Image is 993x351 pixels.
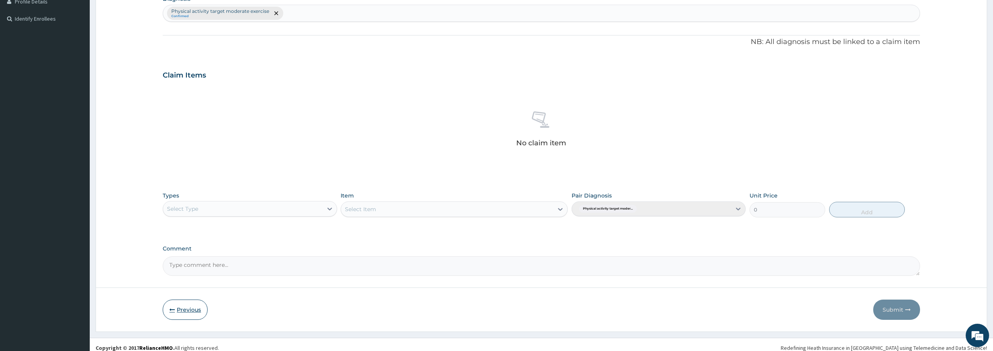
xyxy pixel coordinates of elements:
[4,213,149,240] textarea: Type your message and hit 'Enter'
[341,192,354,199] label: Item
[163,71,206,80] h3: Claim Items
[14,39,32,58] img: d_794563401_company_1708531726252_794563401
[45,98,108,177] span: We're online!
[167,205,198,213] div: Select Type
[41,44,131,54] div: Chat with us now
[516,139,566,147] p: No claim item
[572,192,612,199] label: Pair Diagnosis
[163,37,920,47] p: NB: All diagnosis must be linked to a claim item
[163,300,208,320] button: Previous
[873,300,920,320] button: Submit
[163,192,179,199] label: Types
[829,202,905,217] button: Add
[163,245,920,252] label: Comment
[128,4,147,23] div: Minimize live chat window
[750,192,778,199] label: Unit Price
